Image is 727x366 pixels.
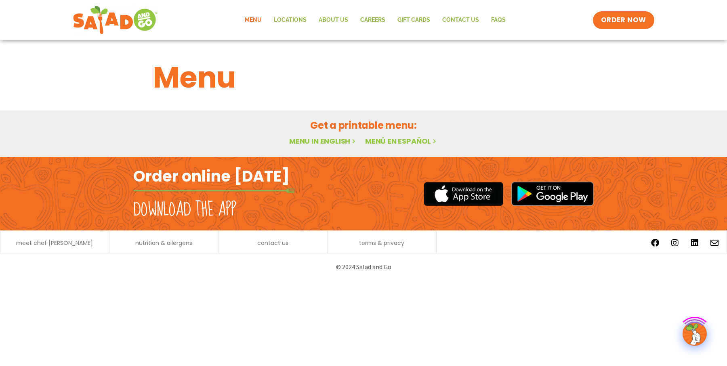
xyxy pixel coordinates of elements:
p: © 2024 Salad and Go [137,261,590,272]
a: Contact Us [436,11,485,29]
h1: Menu [153,56,574,99]
a: terms & privacy [359,240,404,246]
h2: Get a printable menu: [153,118,574,132]
img: fork [133,188,295,193]
nav: Menu [239,11,512,29]
a: meet chef [PERSON_NAME] [16,240,93,246]
a: Menú en español [365,136,438,146]
span: ORDER NOW [601,15,646,25]
a: Menu in English [289,136,357,146]
img: appstore [424,181,503,207]
a: Locations [268,11,313,29]
img: google_play [511,182,594,206]
a: Menu [239,11,268,29]
h2: Download the app [133,199,236,221]
a: nutrition & allergens [135,240,192,246]
a: FAQs [485,11,512,29]
a: GIFT CARDS [391,11,436,29]
a: ORDER NOW [593,11,654,29]
a: Careers [354,11,391,29]
a: contact us [257,240,288,246]
a: About Us [313,11,354,29]
h2: Order online [DATE] [133,166,290,186]
img: new-SAG-logo-768×292 [73,4,158,36]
